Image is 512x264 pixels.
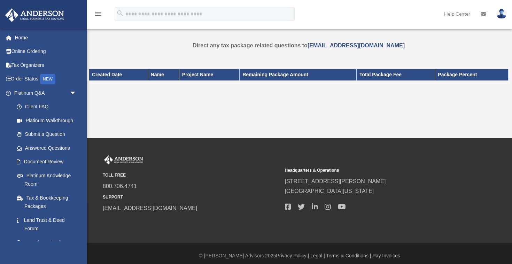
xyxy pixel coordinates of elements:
a: Privacy Policy | [276,253,309,258]
th: Created Date [89,69,148,81]
th: Total Package Fee [356,69,435,81]
a: [GEOGRAPHIC_DATA][US_STATE] [285,188,374,194]
span: arrow_drop_down [70,86,84,100]
a: Document Review [10,155,87,169]
th: Name [148,69,179,81]
small: Headquarters & Operations [285,167,462,174]
a: Home [5,31,87,45]
a: Platinum Knowledge Room [10,169,87,191]
div: © [PERSON_NAME] Advisors 2025 [87,251,512,260]
i: menu [94,10,102,18]
a: Tax & Bookkeeping Packages [10,191,84,213]
i: search [116,9,124,17]
th: Project Name [179,69,240,81]
a: [EMAIL_ADDRESS][DOMAIN_NAME] [103,205,197,211]
th: Remaining Package Amount [240,69,356,81]
a: Land Trust & Deed Forum [10,213,87,235]
a: [STREET_ADDRESS][PERSON_NAME] [285,178,386,184]
div: NEW [40,74,55,84]
th: Package Percent [435,69,509,81]
a: Client FAQ [10,100,87,114]
a: Platinum Walkthrough [10,114,87,127]
a: Submit a Question [10,127,87,141]
a: Online Ordering [5,45,87,59]
a: Tax Organizers [5,58,87,72]
a: 800.706.4741 [103,183,137,189]
a: Platinum Q&Aarrow_drop_down [5,86,87,100]
a: Pay Invoices [372,253,400,258]
small: SUPPORT [103,194,280,201]
a: [EMAIL_ADDRESS][DOMAIN_NAME] [308,42,405,48]
img: Anderson Advisors Platinum Portal [103,155,145,164]
a: menu [94,12,102,18]
a: Legal | [310,253,325,258]
small: TOLL FREE [103,172,280,179]
img: Anderson Advisors Platinum Portal [3,8,66,22]
a: Answered Questions [10,141,87,155]
a: Portal Feedback [10,235,87,249]
img: User Pic [496,9,507,19]
a: Order StatusNEW [5,72,87,86]
strong: Direct any tax package related questions to [193,42,405,48]
a: Terms & Conditions | [326,253,371,258]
